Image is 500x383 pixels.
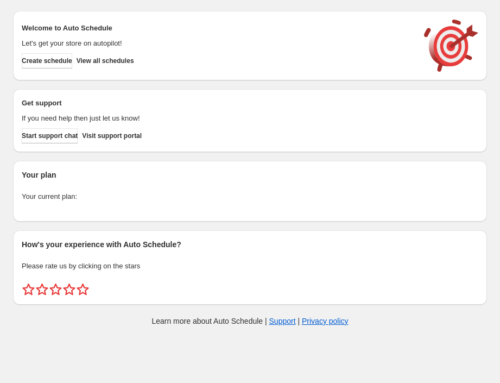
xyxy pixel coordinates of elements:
[82,131,142,140] span: Visit support portal
[22,23,413,34] h2: Welcome to Auto Schedule
[22,98,413,109] h2: Get support
[269,317,296,325] a: Support
[82,128,142,143] a: Visit support portal
[22,56,72,65] span: Create schedule
[22,239,478,250] h2: How's your experience with Auto Schedule?
[302,317,349,325] a: Privacy policy
[22,131,78,140] span: Start support chat
[22,261,478,272] p: Please rate us by clicking on the stars
[22,53,72,68] button: Create schedule
[151,316,348,327] p: Learn more about Auto Schedule | |
[22,169,478,180] h2: Your plan
[22,191,478,202] p: Your current plan:
[77,56,134,65] span: View all schedules
[22,128,78,143] a: Start support chat
[77,53,134,68] button: View all schedules
[22,113,413,124] p: If you need help then just let us know!
[22,38,413,49] p: Let's get your store on autopilot!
